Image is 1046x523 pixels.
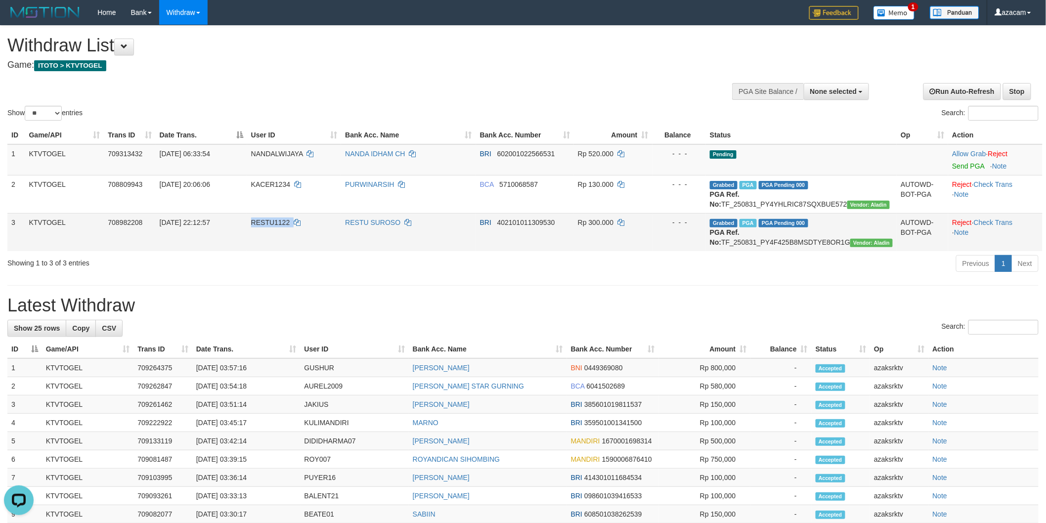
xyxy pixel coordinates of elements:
a: Copy [66,320,96,337]
span: Vendor URL: https://payment4.1velocity.biz [847,201,890,209]
a: [PERSON_NAME] [413,364,470,372]
td: - [750,432,811,450]
span: BRI [571,400,582,408]
td: PUYER16 [301,469,409,487]
a: Note [933,364,948,372]
td: azaksrktv [870,395,928,414]
span: BRI [571,474,582,481]
th: Bank Acc. Number: activate to sort column ascending [476,126,574,144]
label: Search: [942,106,1039,121]
span: Accepted [816,437,845,446]
td: Rp 580,000 [659,377,751,395]
span: Rp 300.000 [578,218,613,226]
a: Note [933,400,948,408]
a: MARNO [413,419,438,427]
a: Note [933,382,948,390]
a: Note [954,228,969,236]
th: Amount: activate to sort column ascending [659,340,751,358]
span: BCA [480,180,494,188]
a: Note [933,474,948,481]
span: Copy 6041502689 to clipboard [587,382,625,390]
td: - [750,395,811,414]
td: 2 [7,175,25,213]
span: Copy 098601039416533 to clipboard [584,492,642,500]
a: 1 [995,255,1012,272]
span: Copy 608501038262539 to clipboard [584,510,642,518]
span: BRI [571,419,582,427]
span: Rp 520.000 [578,150,613,158]
th: ID: activate to sort column descending [7,340,42,358]
a: Next [1011,255,1039,272]
th: Amount: activate to sort column ascending [574,126,653,144]
a: Note [954,190,969,198]
a: Note [933,492,948,500]
a: ROYANDICAN SIHOMBING [413,455,500,463]
span: PGA Pending [759,181,808,189]
span: Accepted [816,383,845,391]
td: KTVTOGEL [42,358,134,377]
span: ITOTO > KTVTOGEL [34,60,106,71]
th: Action [929,340,1039,358]
th: Trans ID: activate to sort column ascending [133,340,192,358]
span: 1 [908,2,918,11]
span: None selected [810,87,857,95]
a: Note [933,510,948,518]
a: Note [933,419,948,427]
span: Copy 1670001698314 to clipboard [602,437,652,445]
a: Note [933,437,948,445]
th: User ID: activate to sort column ascending [301,340,409,358]
td: 3 [7,213,25,251]
a: SABIIN [413,510,436,518]
td: 709081487 [133,450,192,469]
span: BNI [571,364,582,372]
input: Search: [968,106,1039,121]
span: Copy 414301011684534 to clipboard [584,474,642,481]
td: Rp 100,000 [659,469,751,487]
th: Status: activate to sort column ascending [812,340,870,358]
a: Check Trans [974,218,1013,226]
a: Reject [952,218,972,226]
td: 1 [7,144,25,175]
td: KTVTOGEL [42,469,134,487]
td: 6 [7,450,42,469]
span: Copy 385601019811537 to clipboard [584,400,642,408]
td: 4 [7,414,42,432]
span: Marked by azaksrktv [740,219,757,227]
span: 708809943 [108,180,142,188]
td: 5 [7,432,42,450]
span: Show 25 rows [14,324,60,332]
span: Accepted [816,492,845,501]
th: Trans ID: activate to sort column ascending [104,126,155,144]
select: Showentries [25,106,62,121]
span: BRI [571,510,582,518]
a: [PERSON_NAME] [413,437,470,445]
span: NANDALWIJAYA [251,150,303,158]
td: 1 [7,358,42,377]
td: Rp 500,000 [659,432,751,450]
td: [DATE] 03:39:15 [192,450,301,469]
b: PGA Ref. No: [710,190,740,208]
span: Rp 130.000 [578,180,613,188]
td: · · [948,175,1043,213]
td: KULIMANDIRI [301,414,409,432]
th: Date Trans.: activate to sort column descending [156,126,247,144]
td: 709133119 [133,432,192,450]
span: Pending [710,150,737,159]
span: Copy 402101011309530 to clipboard [497,218,555,226]
span: Grabbed [710,181,738,189]
th: Balance [653,126,706,144]
td: KTVTOGEL [42,450,134,469]
td: azaksrktv [870,487,928,505]
input: Search: [968,320,1039,335]
td: 709264375 [133,358,192,377]
td: AUREL2009 [301,377,409,395]
td: KTVTOGEL [42,377,134,395]
th: User ID: activate to sort column ascending [247,126,342,144]
td: 709222922 [133,414,192,432]
img: panduan.png [930,6,979,19]
span: MANDIRI [571,437,600,445]
span: Accepted [816,474,845,482]
button: None selected [804,83,870,100]
td: KTVTOGEL [42,487,134,505]
a: Note [933,455,948,463]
